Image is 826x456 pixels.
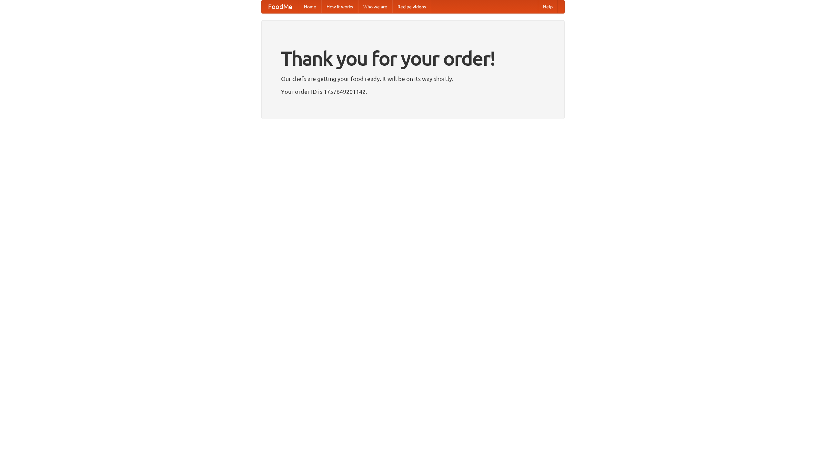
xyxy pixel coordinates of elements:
a: How it works [321,0,358,13]
a: FoodMe [262,0,299,13]
a: Help [538,0,558,13]
a: Home [299,0,321,13]
p: Your order ID is 1757649201142. [281,87,545,96]
a: Recipe videos [392,0,431,13]
p: Our chefs are getting your food ready. It will be on its way shortly. [281,74,545,83]
h1: Thank you for your order! [281,43,545,74]
a: Who we are [358,0,392,13]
